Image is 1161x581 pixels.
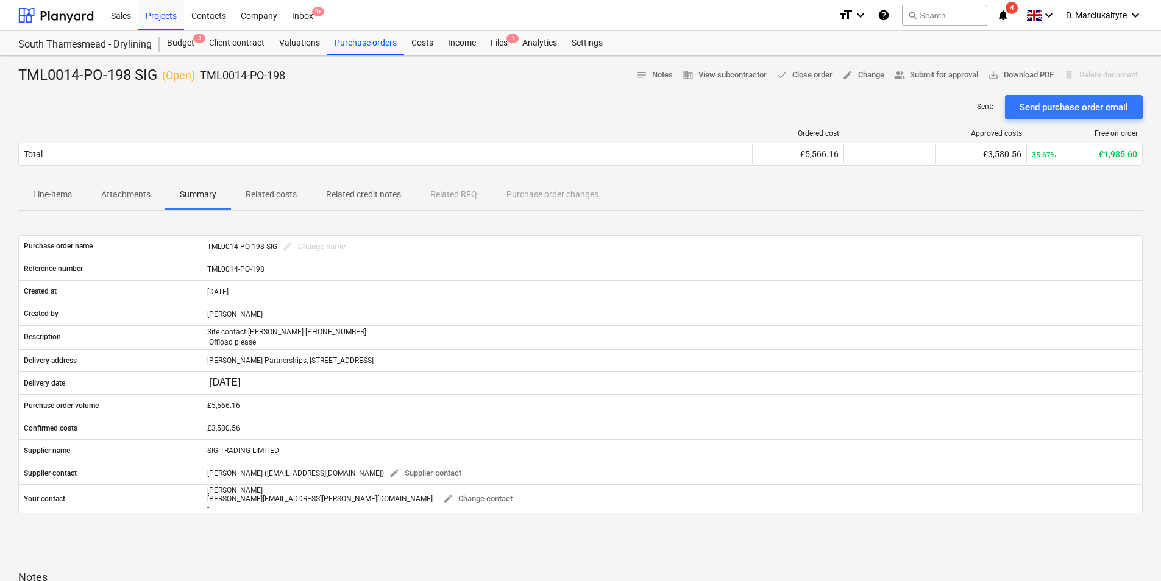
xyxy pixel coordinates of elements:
[842,68,884,82] span: Change
[207,423,240,434] div: £3,580.56
[758,129,839,138] div: Ordered cost
[207,238,350,256] div: TML0014-PO-198 SIG
[24,309,59,319] p: Created by
[24,241,93,252] p: Purchase order name
[483,31,515,55] a: Files1
[202,259,1142,279] div: TML0014-PO-198
[842,69,853,80] span: edit
[1032,150,1056,159] small: 35.67%
[977,102,995,112] p: Sent : -
[24,423,77,434] p: Confirmed costs
[202,441,1142,460] div: SIG TRADING LIMITED
[207,401,1137,410] div: £5,566.16
[506,34,519,43] span: 1
[24,332,61,342] p: Description
[384,464,466,483] button: Supplier contact
[683,69,694,80] span: business
[193,34,205,43] span: 3
[997,8,1009,23] i: notifications
[180,188,216,201] p: Summary
[940,129,1022,138] div: Approved costs
[389,467,461,481] span: Supplier contact
[878,8,890,23] i: Knowledge base
[202,305,1142,324] div: [PERSON_NAME]
[988,69,999,80] span: save_alt
[1066,10,1127,20] span: D. Marciukaityte
[758,149,839,159] div: £5,566.16
[200,68,285,83] p: TML0014-PO-198
[246,188,297,201] p: Related costs
[1032,149,1137,159] div: £1,985.60
[160,31,202,55] a: Budget3
[1042,8,1056,23] i: keyboard_arrow_down
[483,31,515,55] div: Files
[631,66,678,85] button: Notes
[839,8,853,23] i: format_size
[24,286,57,297] p: Created at
[24,468,77,479] p: Supplier contact
[18,66,285,85] div: TML0014-PO-198 SIG
[24,401,99,411] p: Purchase order volume
[24,494,65,504] p: Your contact
[207,495,433,503] span: [PERSON_NAME][EMAIL_ADDRESS][PERSON_NAME][DOMAIN_NAME]
[889,66,983,85] button: Submit for approval
[327,31,404,55] a: Purchase orders
[207,464,466,483] div: [PERSON_NAME] ([EMAIL_ADDRESS][DOMAIN_NAME])
[160,31,202,55] div: Budget
[772,66,837,85] button: Close order
[101,188,151,201] p: Attachments
[1032,129,1138,138] div: Free on order
[1006,2,1018,14] span: 4
[404,31,441,55] a: Costs
[207,503,433,512] div: -
[636,69,647,80] span: notes
[272,31,327,55] a: Valuations
[312,7,324,16] span: 9+
[515,31,564,55] a: Analytics
[853,8,868,23] i: keyboard_arrow_down
[564,31,610,55] a: Settings
[24,264,83,274] p: Reference number
[24,356,77,366] p: Delivery address
[678,66,772,85] button: View subcontractor
[207,375,265,392] input: Change
[776,69,787,80] span: done
[894,68,978,82] span: Submit for approval
[902,5,987,26] button: Search
[1020,99,1128,115] div: Send purchase order email
[776,68,833,82] span: Close order
[636,68,673,82] span: Notes
[940,149,1021,159] div: £3,580.56
[1128,8,1143,23] i: keyboard_arrow_down
[907,10,917,20] span: search
[1005,95,1143,119] button: Send purchase order email
[18,38,145,51] div: South Thamesmead - Drylining
[442,493,453,504] span: edit
[683,68,767,82] span: View subcontractor
[441,31,483,55] a: Income
[33,188,72,201] p: Line-items
[207,356,374,366] p: [PERSON_NAME] Partnerships, [STREET_ADDRESS]
[202,31,272,55] a: Client contract
[894,69,905,80] span: people_alt
[202,282,1142,301] div: [DATE]
[326,188,401,201] p: Related credit notes
[983,66,1059,85] button: Download PDF
[24,378,65,389] p: Delivery date
[162,68,195,83] p: ( Open )
[24,446,70,456] p: Supplier name
[837,66,889,85] button: Change
[389,468,400,479] span: edit
[442,492,513,506] span: Change contact
[24,149,43,159] div: Total
[207,327,366,348] p: Site contact [PERSON_NAME] [PHONE_NUMBER] Offload please
[207,486,433,495] div: [PERSON_NAME]
[438,486,517,512] button: Change contact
